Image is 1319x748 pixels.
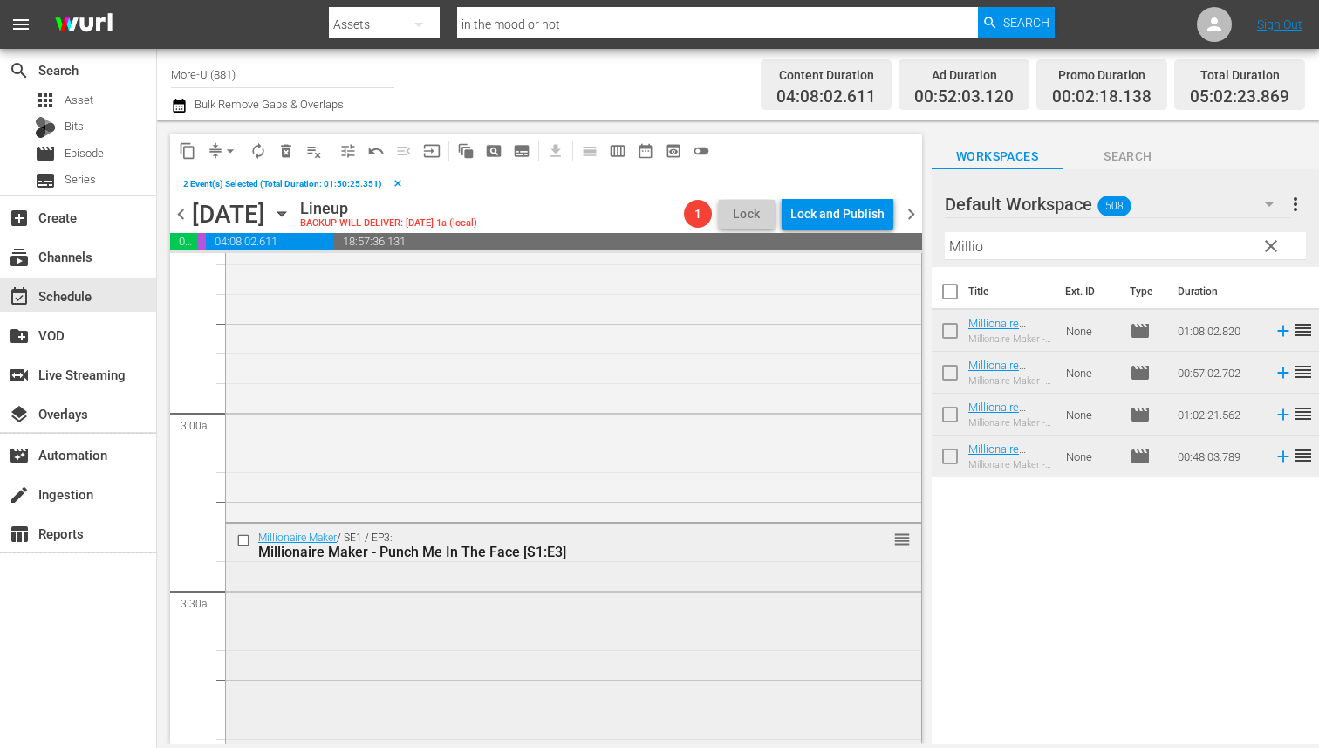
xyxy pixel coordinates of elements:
[390,137,418,165] span: Fill episodes with ad slates
[978,7,1055,38] button: Search
[1130,320,1151,341] span: movie
[367,142,385,160] span: undo_outined
[1293,403,1314,424] span: reorder
[207,142,224,160] span: compress
[305,142,323,160] span: playlist_remove_outlined
[1274,363,1293,382] svg: Add to Schedule
[637,142,654,160] span: date_range_outlined
[192,98,344,111] span: Bulk Remove Gaps & Overlaps
[1293,445,1314,466] span: reorder
[1171,394,1267,436] td: 01:02:21.562
[258,532,337,544] a: Millionaire Maker
[457,142,475,160] span: auto_awesome_motion_outlined
[776,63,876,87] div: Content Duration
[258,532,827,560] div: / SE1 / EP3:
[1285,194,1306,215] span: more_vert
[1059,394,1123,436] td: None
[339,142,357,160] span: tune_outlined
[362,137,390,165] span: Revert to Primary Episode
[9,208,30,229] span: Create
[1167,267,1272,316] th: Duration
[249,142,267,160] span: autorenew_outlined
[65,92,93,109] span: Asset
[1130,446,1151,467] span: Episode
[1052,63,1152,87] div: Promo Duration
[334,233,922,250] span: 18:57:36.131
[9,247,30,268] span: Channels
[206,233,334,250] span: 04:08:02.611
[604,137,632,165] span: Week Calendar View
[1285,183,1306,225] button: more_vert
[174,137,202,165] span: Copy Lineup
[968,359,1044,411] a: Millionaire Maker - Punch Me In The Face [S1:E3]
[418,137,446,165] span: Update Metadata from Key Asset
[1130,404,1151,425] span: movie
[1190,87,1289,107] span: 05:02:23.869
[782,198,893,230] button: Lock and Publish
[1256,231,1284,259] button: clear
[893,530,911,549] span: reorder
[1063,146,1193,168] span: Search
[9,286,30,307] span: Schedule
[244,137,272,165] span: Loop Content
[170,233,197,250] span: 00:52:03.120
[9,365,30,386] span: Live Streaming
[65,145,104,162] span: Episode
[1059,310,1123,352] td: None
[1190,63,1289,87] div: Total Duration
[9,445,30,466] span: Automation
[1059,436,1123,477] td: None
[300,199,477,218] div: Lineup
[1293,319,1314,340] span: reorder
[776,87,876,107] span: 04:08:02.611
[65,171,96,189] span: Series
[665,142,682,160] span: preview_outlined
[1055,267,1118,316] th: Ext. ID
[35,143,56,164] span: Episode
[192,200,265,229] div: [DATE]
[65,118,84,135] span: Bits
[393,178,403,189] span: clear
[485,142,502,160] span: pageview_outlined
[968,417,1052,429] div: Millionaire Maker - Uncomfortable Positions
[277,142,295,160] span: delete_forever_outlined
[170,203,192,225] span: chevron_left
[968,333,1052,345] div: Millionaire Maker - No Time For Cold Feet
[423,142,441,160] span: input
[1261,236,1281,257] span: clear
[1171,352,1267,394] td: 00:57:02.702
[9,60,30,81] span: Search
[1257,17,1302,31] a: Sign Out
[1293,361,1314,382] span: reorder
[1003,7,1049,38] span: Search
[300,137,328,165] span: Clear Lineup
[1097,188,1131,224] span: 508
[1130,362,1151,383] span: Episode
[968,375,1052,387] div: Millionaire Maker - Punch Me In The Face
[179,142,196,160] span: content_copy
[1171,436,1267,477] td: 00:48:03.789
[968,401,1050,453] a: Millionaire Maker - Uncomfortable Positions [S1:E2]
[684,207,712,221] span: 1
[222,142,239,160] span: arrow_drop_down
[968,317,1050,369] a: Millionaire Maker - No Time For Cold Feet [S1:E4]
[914,87,1014,107] span: 00:52:03.120
[693,142,710,160] span: toggle_off
[272,137,300,165] span: Delete Selected Events
[790,198,885,230] div: Lock and Publish
[1274,321,1293,340] svg: Add to Schedule
[10,14,31,35] span: menu
[300,218,477,230] div: BACKUP WILL DELIVER: [DATE] 1a (local)
[9,484,30,505] span: Ingestion
[1171,310,1267,352] td: 01:08:02.820
[382,168,413,199] button: clear
[9,524,30,545] span: Reports
[719,200,775,229] button: Lock
[570,134,604,168] span: Day Calendar View
[202,137,244,165] span: Remove Gaps & Overlaps
[42,4,126,45] img: ans4CAIJ8jUAAAAAAAAAAAAAAAAAAAAAAAAgQb4GAAAAAAAAAAAAAAAAAAAAAAAAJMjXAAAAAAAAAAAAAAAAAAAAAAAAgAT5G...
[900,203,922,225] span: chevron_right
[945,180,1290,229] div: Default Workspace
[968,443,1044,482] a: Millionaire Maker - Fight or Flight [S1:E1]
[9,404,30,425] span: Overlays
